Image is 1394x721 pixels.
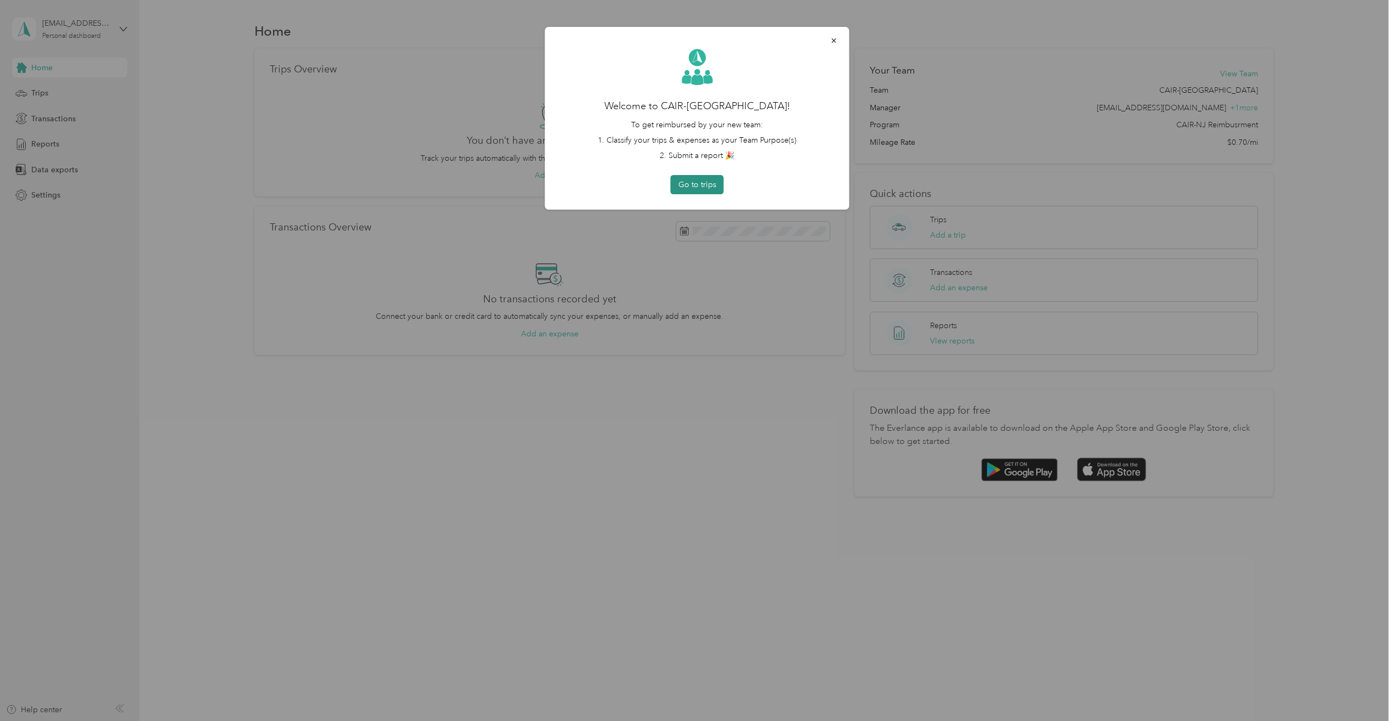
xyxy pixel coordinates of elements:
li: 1. Classify your trips & expenses as your Team Purpose(s) [560,134,834,146]
button: Go to trips [671,175,724,194]
iframe: Everlance-gr Chat Button Frame [1333,660,1394,721]
p: To get reimbursed by your new team: [560,119,834,131]
h2: Welcome to CAIR-[GEOGRAPHIC_DATA]! [560,99,834,114]
li: 2. Submit a report 🎉 [560,150,834,161]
